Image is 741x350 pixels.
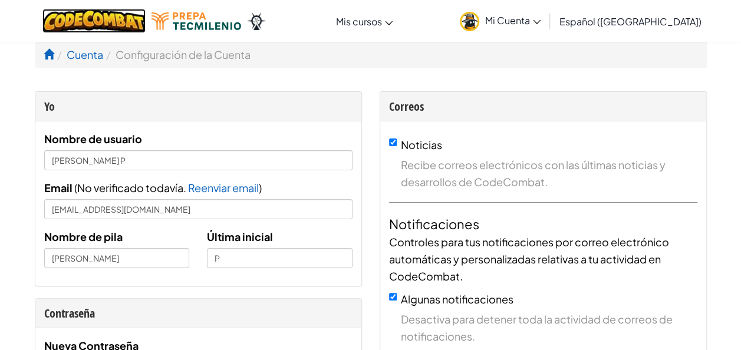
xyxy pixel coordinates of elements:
[485,14,541,27] span: Mi Cuenta
[44,181,73,194] span: Email
[247,12,266,30] img: Ozaria
[77,181,188,194] span: No verificado todavía.
[42,9,146,33] img: CodeCombat logo
[44,98,353,115] div: Yo
[44,130,142,147] label: Nombre de usuario
[389,235,669,283] span: Controles para tus notificaciones por correo electrónico automáticas y personalizadas relativas a...
[73,181,77,194] span: (
[44,305,353,322] div: Contraseña
[559,15,702,28] span: Español ([GEOGRAPHIC_DATA])
[401,138,442,151] label: Noticias
[330,5,399,37] a: Mis cursos
[554,5,707,37] a: Español ([GEOGRAPHIC_DATA])
[67,48,103,61] a: Cuenta
[152,12,241,30] img: Tecmilenio logo
[207,228,273,245] label: Última inicial
[44,228,123,245] label: Nombre de pila
[454,2,546,39] a: Mi Cuenta
[401,156,697,190] span: Recibe correos electrónicos con las últimas noticias y desarrollos de CodeCombat.
[336,15,382,28] span: Mis cursos
[401,292,513,306] label: Algunas notificaciones
[389,214,697,233] h4: Notificaciones
[188,181,259,194] span: Reenviar email
[259,181,262,194] span: )
[389,98,697,115] div: Correos
[401,311,697,345] span: Desactiva para detener toda la actividad de correos de notificaciones.
[460,12,479,31] img: avatar
[103,46,251,63] li: Configuración de la Cuenta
